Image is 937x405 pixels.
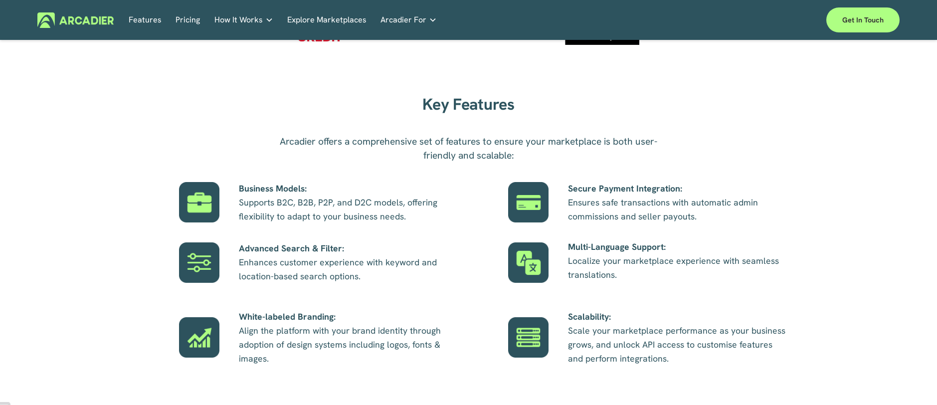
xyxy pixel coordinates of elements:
a: Explore Marketplaces [287,12,367,27]
p: Align the platform with your brand identity through adoption of design systems including logos, f... [239,310,459,366]
p: Supports B2C, B2B, P2P, and D2C models, offering flexibility to adapt to your business needs. [239,182,459,223]
a: Get in touch [826,7,900,32]
div: Chat-Widget [887,357,937,405]
strong: White-labeled Branding: [239,311,336,322]
p: Enhances customer experience with keyword and location-based search options. [239,241,459,283]
a: Pricing [176,12,200,27]
a: folder dropdown [380,12,437,27]
iframe: Chat Widget [887,357,937,405]
p: Scale your marketplace performance as your business grows, and unlock API access to customise fea... [568,310,788,366]
p: Arcadier offers a comprehensive set of features to ensure your marketplace is both user-friendly ... [269,135,668,163]
strong: Multi-Language Support: [568,241,666,252]
a: Features [129,12,162,27]
a: folder dropdown [214,12,273,27]
img: Arcadier [37,12,114,28]
p: Ensures safe transactions with automatic admin commissions and seller payouts. [568,182,788,223]
p: Localize your marketplace experience with seamless translations. [568,240,788,282]
strong: Key Features [422,94,514,115]
span: Arcadier For [380,13,426,27]
strong: Business Models: [239,183,307,194]
strong: Advanced Search & Filter: [239,242,344,254]
span: How It Works [214,13,263,27]
strong: Scalability: [568,311,611,322]
strong: Secure Payment Integration: [568,183,682,194]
